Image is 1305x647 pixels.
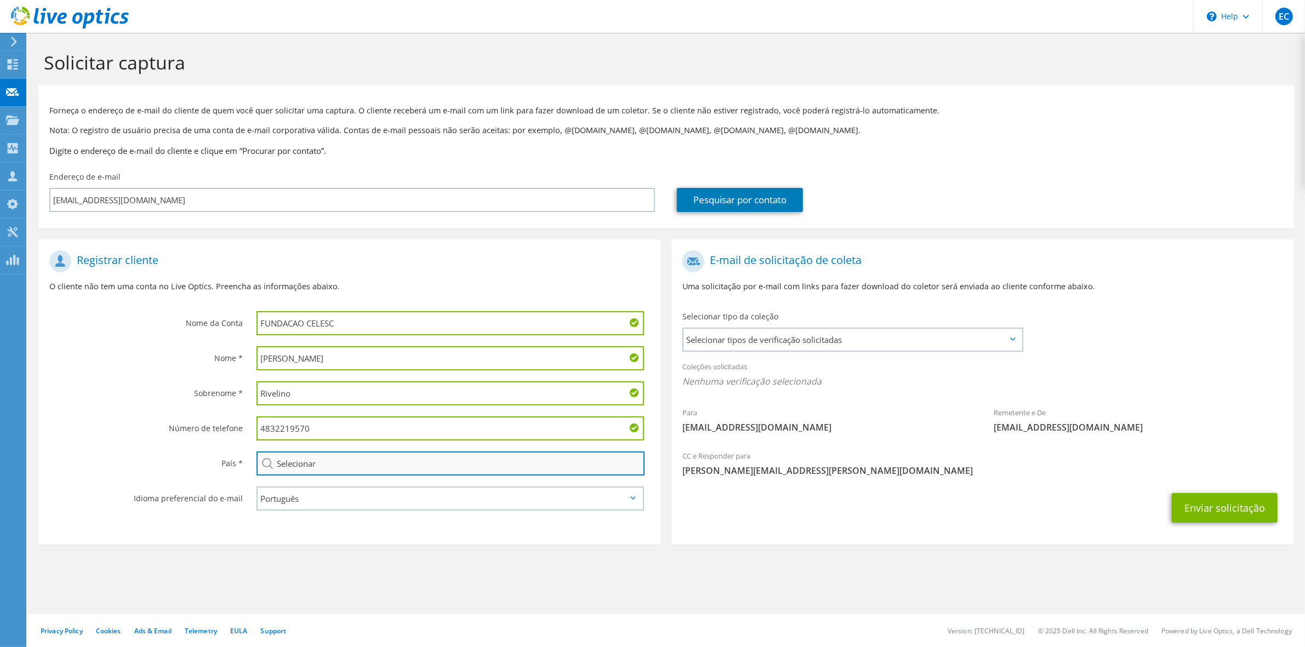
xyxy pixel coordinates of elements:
[134,626,172,635] a: Ads & Email
[49,416,243,434] label: Número de telefone
[671,401,983,439] div: Para
[983,401,1294,439] div: Remetente e De
[682,280,1283,293] p: Uma solicitação por e-mail com links para fazer download do coletor será enviada ao cliente confo...
[41,626,83,635] a: Privacy Policy
[49,451,243,469] label: País *
[49,311,243,329] label: Nome da Conta
[1172,493,1278,523] button: Enviar solicitação
[948,626,1025,635] li: Version: [TECHNICAL_ID]
[49,171,121,182] label: Endereço de e-mail
[683,329,1021,351] span: Selecionar tipos de verificação solicitadas
[49,124,1283,136] p: Nota: O registro de usuário precisa de uma conta de e-mail corporativa válida. Contas de e-mail p...
[49,250,644,272] h1: Registrar cliente
[96,626,121,635] a: Cookies
[1038,626,1148,635] li: © 2025 Dell Inc. All Rights Reserved
[682,421,972,433] span: [EMAIL_ADDRESS][DOMAIN_NAME]
[682,311,778,322] label: Selecionar tipo da coleção
[49,145,1283,157] h3: Digite o endereço de e-mail do cliente e clique em “Procurar por contato”.
[1161,626,1292,635] li: Powered by Live Optics, a Dell Technology
[682,465,1283,477] span: [PERSON_NAME][EMAIL_ADDRESS][PERSON_NAME][DOMAIN_NAME]
[49,105,1283,117] p: Forneça o endereço de e-mail do cliente de quem você quer solicitar uma captura. O cliente recebe...
[49,486,243,504] label: Idioma preferencial do e-mail
[49,280,649,293] p: O cliente não tem uma conta no Live Optics. Preencha as informações abaixo.
[49,346,243,364] label: Nome *
[682,375,1283,387] span: Nenhuma verificação selecionada
[994,421,1283,433] span: [EMAIL_ADDRESS][DOMAIN_NAME]
[671,355,1293,396] div: Coleções solicitadas
[1275,8,1293,25] span: EC
[185,626,217,635] a: Telemetry
[260,626,286,635] a: Support
[682,250,1277,272] h1: E-mail de solicitação de coleta
[677,188,803,212] a: Pesquisar por contato
[1207,12,1217,21] svg: \n
[671,444,1293,482] div: CC e Responder para
[230,626,247,635] a: EULA
[49,381,243,399] label: Sobrenome *
[44,51,1283,74] h1: Solicitar captura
